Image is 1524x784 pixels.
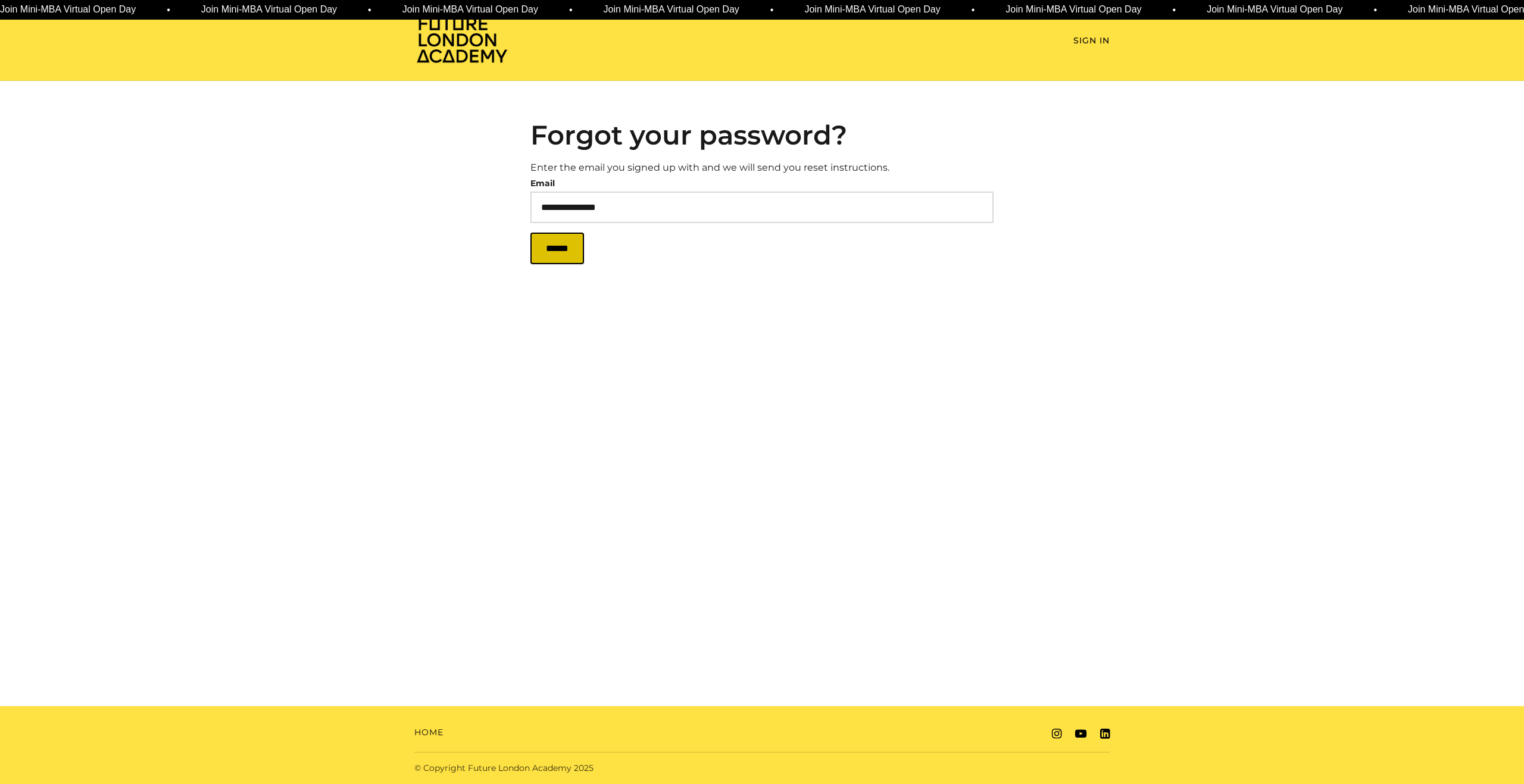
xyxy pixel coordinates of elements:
span: • [366,3,370,17]
span: • [970,3,973,17]
span: • [1372,3,1376,17]
div: © Copyright Future London Academy 2025 [405,762,762,774]
h2: Forgot your password? [530,119,994,151]
img: Home Page [414,15,510,64]
span: • [165,3,168,17]
span: • [769,3,772,17]
a: Home [414,726,444,739]
label: Email [530,175,555,192]
span: • [1171,3,1175,17]
a: Sign In [1073,35,1110,47]
p: Enter the email you signed up with and we will send you reset instructions. [530,161,994,175]
span: • [567,3,571,17]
